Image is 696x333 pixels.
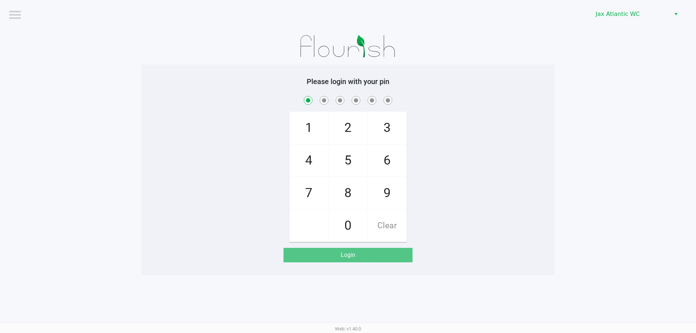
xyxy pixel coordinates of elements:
[596,10,666,18] span: Jax Atlantic WC
[329,210,367,242] span: 0
[147,77,549,86] h5: Please login with your pin
[335,326,361,332] span: Web: v1.40.0
[290,112,328,144] span: 1
[290,145,328,176] span: 4
[368,177,406,209] span: 9
[329,145,367,176] span: 5
[368,210,406,242] span: Clear
[368,145,406,176] span: 6
[368,112,406,144] span: 3
[329,112,367,144] span: 2
[329,177,367,209] span: 8
[671,8,681,21] button: Select
[290,177,328,209] span: 7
